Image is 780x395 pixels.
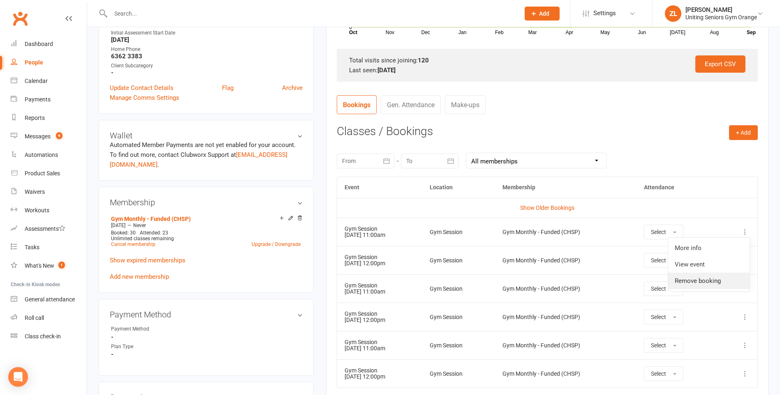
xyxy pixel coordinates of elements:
span: Settings [593,4,616,23]
div: Home Phone [111,46,303,53]
div: People [25,59,43,66]
a: Gym Monthly - Funded (CHSP) [111,216,191,222]
a: General attendance kiosk mode [11,290,87,309]
span: 9 [56,132,62,139]
div: Calendar [25,78,48,84]
strong: - [111,333,303,341]
a: Tasks [11,238,87,257]
button: Select [644,281,683,296]
div: Gym Session [345,226,415,232]
a: Bookings [337,95,377,114]
span: Attended: 23 [140,230,168,236]
div: Workouts [25,207,49,214]
a: Gen. Attendance [381,95,441,114]
td: [DATE] 11:00am [337,218,422,246]
a: Make-ups [445,95,486,114]
span: Never [133,223,146,228]
button: Select [644,338,683,353]
strong: - [111,69,303,76]
button: Select [644,310,683,324]
button: Add [525,7,560,21]
span: Select [651,314,666,320]
span: [DATE] [111,223,125,228]
div: Initial Assessment Start Date [111,29,303,37]
td: [DATE] 11:00am [337,331,422,359]
div: [PERSON_NAME] [685,6,757,14]
a: Archive [282,83,303,93]
td: [DATE] 11:00am [337,274,422,303]
div: Gym Monthly - Funded (CHSP) [502,342,629,349]
a: What's New1 [11,257,87,275]
div: Product Sales [25,170,60,177]
button: + Add [729,125,758,140]
a: Add new membership [110,273,169,280]
a: Product Sales [11,164,87,183]
span: Select [651,285,666,292]
div: Last seen: [349,65,745,75]
td: [DATE] 12:00pm [337,359,422,388]
div: ZL [665,5,681,22]
div: Reports [25,115,45,121]
a: View event [668,256,750,273]
div: Gym Session [345,311,415,317]
a: Class kiosk mode [11,327,87,346]
div: Payments [25,96,51,103]
div: Dashboard [25,41,53,47]
div: Roll call [25,315,44,321]
a: Update Contact Details [110,83,174,93]
div: Plan Type [111,343,179,351]
div: Gym Session [430,286,488,292]
div: Tasks [25,244,39,250]
td: [DATE] 12:00pm [337,246,422,274]
th: Location [422,177,495,198]
a: Workouts [11,201,87,220]
input: Search... [108,8,514,19]
div: Gym Session [345,282,415,289]
div: Gym Session [430,314,488,320]
div: Total visits since joining: [349,55,745,65]
a: Roll call [11,309,87,327]
h3: Classes / Bookings [337,125,758,138]
div: What's New [25,262,54,269]
span: Unlimited classes remaining [111,236,174,241]
span: Add [539,10,549,17]
a: People [11,53,87,72]
strong: [DATE] [111,36,303,44]
a: Remove booking [668,273,750,289]
strong: 120 [418,57,429,64]
th: Event [337,177,422,198]
div: Class check-in [25,333,61,340]
div: Client Subcategory [111,62,303,70]
div: Gym Monthly - Funded (CHSP) [502,257,629,264]
a: More info [668,240,750,256]
no-payment-system: Automated Member Payments are not yet enabled for your account. To find out more, contact Clubwor... [110,141,296,168]
th: Attendance [636,177,720,198]
a: Messages 9 [11,127,87,146]
div: Gym Monthly - Funded (CHSP) [502,371,629,377]
a: Cancel membership [111,241,155,247]
span: Booked: 30 [111,230,136,236]
div: Gym Session [430,229,488,235]
strong: 6362 3383 [111,53,303,60]
div: Gym Session [345,367,415,374]
a: Manage Comms Settings [110,93,179,103]
h3: Membership [110,198,303,207]
a: Calendar [11,72,87,90]
div: Gym Monthly - Funded (CHSP) [502,314,629,320]
h3: Payment Method [110,310,303,319]
a: Show Older Bookings [520,204,574,211]
div: Assessments [25,225,65,232]
div: Gym Monthly - Funded (CHSP) [502,286,629,292]
div: Gym Session [345,254,415,260]
a: Assessments [11,220,87,238]
span: Select [651,257,666,264]
a: Export CSV [695,55,745,73]
strong: [DATE] [377,67,396,74]
div: Gym Session [430,257,488,264]
a: Automations [11,146,87,164]
button: Select [644,253,683,268]
div: Automations [25,152,58,158]
a: Upgrade / Downgrade [252,241,301,247]
a: Dashboard [11,35,87,53]
a: Flag [222,83,234,93]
